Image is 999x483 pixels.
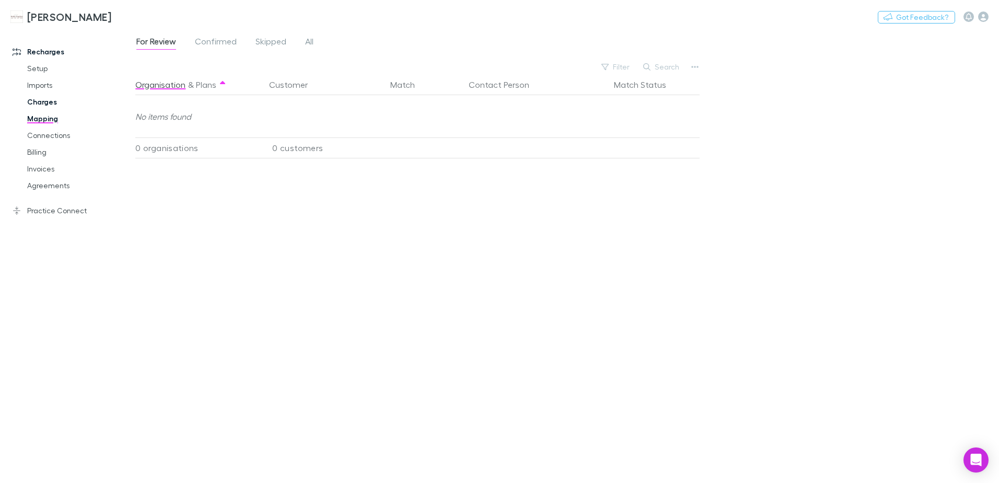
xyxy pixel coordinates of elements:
button: Filter [596,61,636,73]
button: Match [390,74,427,95]
a: Setup [17,60,141,77]
span: Skipped [255,36,286,50]
div: Open Intercom Messenger [963,447,989,473]
span: Confirmed [195,36,237,50]
button: Search [638,61,686,73]
div: No items found [135,96,694,137]
button: Match Status [614,74,679,95]
button: Organisation [135,74,185,95]
a: Mapping [17,110,141,127]
a: Imports [17,77,141,94]
a: Invoices [17,160,141,177]
button: Got Feedback? [878,11,955,24]
a: Connections [17,127,141,144]
div: & [135,74,257,95]
div: 0 customers [261,137,386,158]
a: Billing [17,144,141,160]
a: [PERSON_NAME] [4,4,118,29]
button: Customer [269,74,320,95]
button: Contact Person [469,74,542,95]
button: Plans [196,74,216,95]
img: Hales Douglass's Logo [10,10,23,23]
h3: [PERSON_NAME] [27,10,111,23]
a: Recharges [2,43,141,60]
a: Agreements [17,177,141,194]
div: 0 organisations [135,137,261,158]
span: All [305,36,313,50]
span: For Review [136,36,176,50]
a: Charges [17,94,141,110]
a: Practice Connect [2,202,141,219]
